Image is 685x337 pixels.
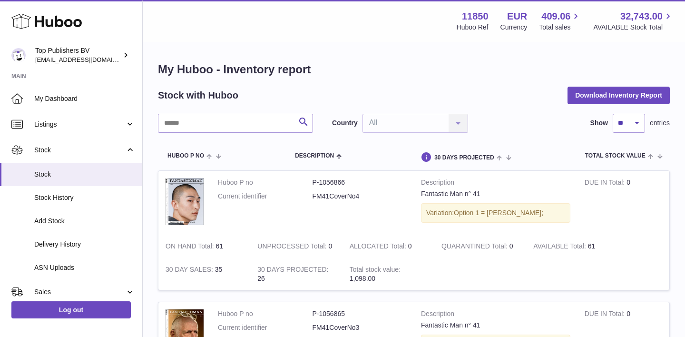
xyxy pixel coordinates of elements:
[585,178,626,188] strong: DUE IN Total
[313,323,407,332] dd: FM41CoverNo3
[34,263,135,272] span: ASN Uploads
[158,89,238,102] h2: Stock with Huboo
[35,46,121,64] div: Top Publishers BV
[620,10,663,23] span: 32,743.00
[218,323,313,332] dt: Current identifier
[507,10,527,23] strong: EUR
[585,153,646,159] span: Total stock value
[533,242,587,252] strong: AVAILABLE Total
[421,321,570,330] div: Fantastic Man n° 41
[166,266,215,276] strong: 30 DAY SALES
[11,301,131,318] a: Log out
[158,235,250,258] td: 61
[313,192,407,201] dd: FM41CoverNo4
[462,10,489,23] strong: 11850
[590,119,608,128] label: Show
[250,258,342,290] td: 26
[218,309,313,318] dt: Huboo P no
[257,242,328,252] strong: UNPROCESSED Total
[500,23,528,32] div: Currency
[158,258,250,290] td: 35
[250,235,342,258] td: 0
[539,23,581,32] span: Total sales
[441,242,509,252] strong: QUARANTINED Total
[568,87,670,104] button: Download Inventory Report
[34,120,125,129] span: Listings
[350,242,408,252] strong: ALLOCATED Total
[11,48,26,62] img: accounts@fantasticman.com
[421,309,570,321] strong: Description
[593,10,674,32] a: 32,743.00 AVAILABLE Stock Total
[650,119,670,128] span: entries
[332,119,358,128] label: Country
[34,146,125,155] span: Stock
[218,178,313,187] dt: Huboo P no
[35,56,140,63] span: [EMAIL_ADDRESS][DOMAIN_NAME]
[454,209,543,217] span: Option 1 = [PERSON_NAME];
[421,178,570,189] strong: Description
[421,189,570,198] div: Fantastic Man n° 41
[218,192,313,201] dt: Current identifier
[593,23,674,32] span: AVAILABLE Stock Total
[257,266,328,276] strong: 30 DAYS PROJECTED
[509,242,513,250] span: 0
[342,235,434,258] td: 0
[166,178,204,225] img: product image
[585,310,626,320] strong: DUE IN Total
[313,309,407,318] dd: P-1056865
[434,155,494,161] span: 30 DAYS PROJECTED
[541,10,570,23] span: 409.06
[34,170,135,179] span: Stock
[350,266,401,276] strong: Total stock value
[295,153,334,159] span: Description
[421,203,570,223] div: Variation:
[34,217,135,226] span: Add Stock
[34,94,135,103] span: My Dashboard
[167,153,204,159] span: Huboo P no
[158,62,670,77] h1: My Huboo - Inventory report
[166,242,216,252] strong: ON HAND Total
[34,240,135,249] span: Delivery History
[34,193,135,202] span: Stock History
[526,235,618,258] td: 61
[577,171,669,235] td: 0
[350,275,376,282] span: 1,098.00
[457,23,489,32] div: Huboo Ref
[34,287,125,297] span: Sales
[539,10,581,32] a: 409.06 Total sales
[313,178,407,187] dd: P-1056866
